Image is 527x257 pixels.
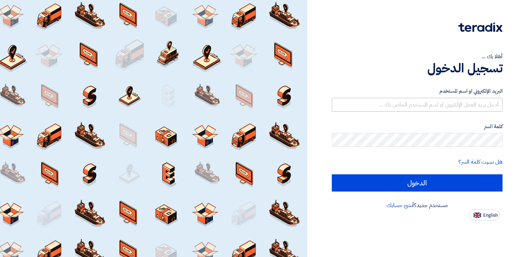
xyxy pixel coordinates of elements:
h1: تسجيل الدخول [332,61,503,76]
a: هل نسيت كلمة السر؟ [458,158,503,166]
img: en-US.png [474,213,481,218]
label: كلمة السر [332,123,503,131]
img: Teradix logo [458,22,503,32]
input: الدخول [332,174,503,192]
button: English [469,209,500,220]
div: مستخدم جديد؟ [332,201,503,209]
div: أهلا بك ... [332,52,503,61]
a: أنشئ حسابك [387,201,414,209]
label: البريد الإلكتروني او اسم المستخدم [332,87,503,95]
span: English [483,213,498,218]
input: أدخل بريد العمل الإلكتروني او اسم المستخدم الخاص بك ... [332,98,503,112]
